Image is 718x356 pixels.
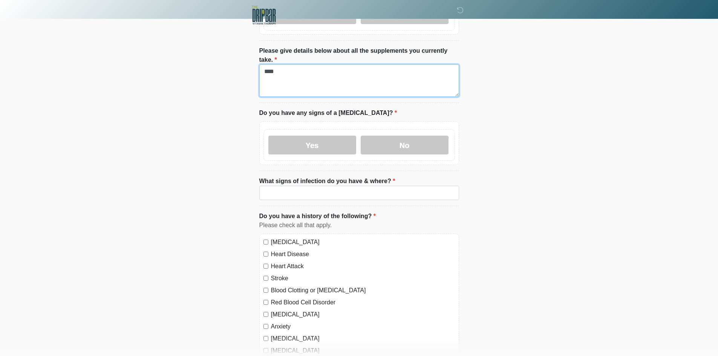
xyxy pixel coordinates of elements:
[263,312,268,317] input: [MEDICAL_DATA]
[271,262,455,271] label: Heart Attack
[259,221,459,230] div: Please check all that apply.
[271,310,455,319] label: [MEDICAL_DATA]
[268,136,356,154] label: Yes
[263,348,268,353] input: [MEDICAL_DATA]
[263,240,268,244] input: [MEDICAL_DATA]
[271,346,455,355] label: [MEDICAL_DATA]
[263,288,268,293] input: Blood Clotting or [MEDICAL_DATA]
[271,250,455,259] label: Heart Disease
[263,336,268,341] input: [MEDICAL_DATA]
[263,252,268,257] input: Heart Disease
[259,177,395,186] label: What signs of infection do you have & where?
[271,238,455,247] label: [MEDICAL_DATA]
[263,324,268,329] input: Anxiety
[259,46,459,64] label: Please give details below about all the supplements you currently take.
[271,322,455,331] label: Anxiety
[259,212,376,221] label: Do you have a history of the following?
[263,276,268,281] input: Stroke
[271,334,455,343] label: [MEDICAL_DATA]
[263,300,268,305] input: Red Blood Cell Disorder
[259,108,397,118] label: Do you have any signs of a [MEDICAL_DATA]?
[271,298,455,307] label: Red Blood Cell Disorder
[271,286,455,295] label: Blood Clotting or [MEDICAL_DATA]
[361,136,449,154] label: No
[271,274,455,283] label: Stroke
[252,6,276,24] img: The DRIPBaR Lee's Summit Logo
[263,264,268,269] input: Heart Attack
